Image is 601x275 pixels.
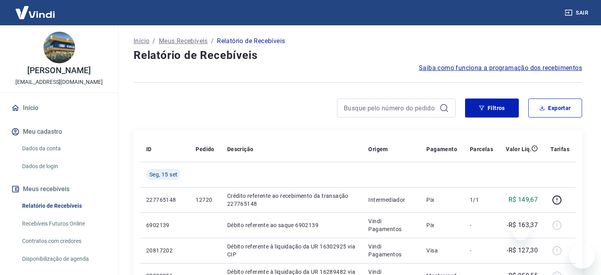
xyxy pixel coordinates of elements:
[149,171,177,178] span: Seg, 15 set
[509,195,538,205] p: R$ 149,67
[217,36,285,46] p: Relatório de Recebíveis
[506,145,531,153] p: Valor Líq.
[146,221,183,229] p: 6902139
[465,99,519,118] button: Filtros
[507,220,538,230] p: -R$ 163,37
[27,66,90,75] p: [PERSON_NAME]
[470,247,493,254] p: -
[159,36,208,46] a: Meus Recebíveis
[134,36,149,46] a: Início
[507,246,538,255] p: -R$ 127,30
[368,145,388,153] p: Origem
[9,123,109,140] button: Meu cadastro
[211,36,214,46] p: /
[426,221,457,229] p: Pix
[419,63,582,73] a: Saiba como funciona a programação dos recebimentos
[426,196,457,204] p: Pix
[146,196,183,204] p: 227765148
[513,224,529,240] iframe: Fechar mensagem
[19,198,109,214] a: Relatório de Recebíveis
[470,196,493,204] p: 1/1
[227,145,254,153] p: Descrição
[470,221,493,229] p: -
[528,99,582,118] button: Exportar
[227,192,356,208] p: Crédito referente ao recebimento da transação 227765148
[19,216,109,232] a: Recebíveis Futuros Online
[227,221,356,229] p: Débito referente ao saque 6902139
[15,78,103,86] p: [EMAIL_ADDRESS][DOMAIN_NAME]
[43,32,75,63] img: 25cb0f7b-aa61-4434-9177-116d2142747f.jpeg
[19,251,109,267] a: Disponibilização de agenda
[146,247,183,254] p: 20817202
[569,243,595,269] iframe: Botão para abrir a janela de mensagens
[19,158,109,174] a: Dados de login
[426,145,457,153] p: Pagamento
[19,140,109,157] a: Dados da conta
[9,180,109,198] button: Meus recebíveis
[146,145,152,153] p: ID
[368,243,414,258] p: Vindi Pagamentos
[227,243,356,258] p: Débito referente à liquidação da UR 16302925 via CIP
[426,247,457,254] p: Visa
[470,145,493,153] p: Parcelas
[196,196,214,204] p: 12720
[19,233,109,249] a: Contratos com credores
[134,47,582,63] h4: Relatório de Recebíveis
[9,99,109,117] a: Início
[344,102,436,114] input: Busque pelo número do pedido
[368,196,414,204] p: Intermediador
[368,217,414,233] p: Vindi Pagamentos
[550,145,569,153] p: Tarifas
[9,0,61,25] img: Vindi
[563,6,592,20] button: Sair
[196,145,214,153] p: Pedido
[153,36,155,46] p: /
